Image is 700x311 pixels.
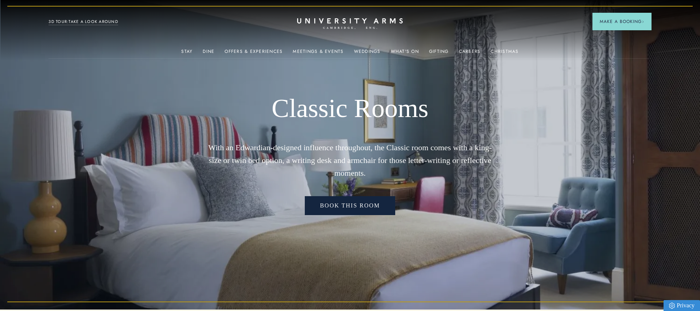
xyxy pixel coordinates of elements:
[459,49,481,58] a: Careers
[669,303,675,309] img: Privacy
[203,49,214,58] a: Dine
[600,18,644,25] span: Make a Booking
[305,196,396,215] a: Book this room
[293,49,343,58] a: Meetings & Events
[664,300,700,311] a: Privacy
[225,49,283,58] a: Offers & Experiences
[391,49,419,58] a: What's On
[429,49,449,58] a: Gifting
[491,49,518,58] a: Christmas
[48,19,118,25] a: 3D TOUR:TAKE A LOOK AROUND
[204,93,496,124] h1: Classic Rooms
[204,141,496,180] p: With an Edwardian-designed influence throughout, the Classic room comes with a king-size or twin ...
[181,49,192,58] a: Stay
[354,49,381,58] a: Weddings
[642,20,644,23] img: Arrow icon
[592,13,652,30] button: Make a BookingArrow icon
[297,18,403,30] a: Home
